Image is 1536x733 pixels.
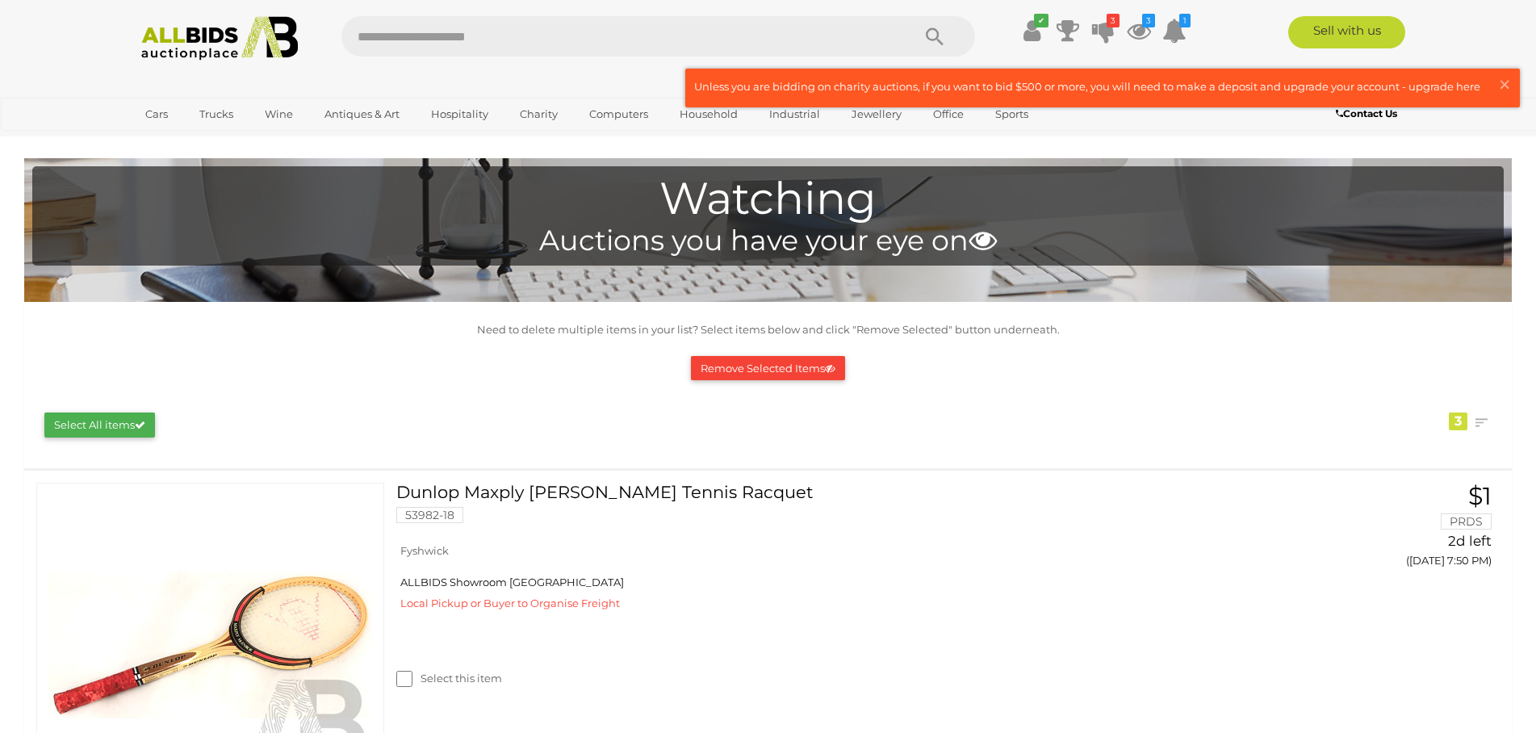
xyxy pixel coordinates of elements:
i: 1 [1179,14,1191,27]
a: Sell with us [1288,16,1405,48]
p: Need to delete multiple items in your list? Select items below and click "Remove Selected" button... [32,320,1504,339]
i: ✔ [1034,14,1048,27]
label: Select this item [396,671,502,686]
button: Remove Selected Items [691,356,845,381]
a: Industrial [759,101,831,128]
a: Household [669,101,748,128]
a: Trucks [189,101,244,128]
a: $1 PRDS 2d left ([DATE] 7:50 PM) [1276,483,1496,576]
img: Allbids.com.au [132,16,308,61]
i: 3 [1142,14,1155,27]
a: Antiques & Art [314,101,410,128]
a: Office [923,101,974,128]
div: 3 [1449,413,1467,430]
a: Hospitality [421,101,499,128]
i: 3 [1107,14,1120,27]
h1: Watching [40,174,1496,224]
a: 3 [1091,16,1115,45]
h4: Auctions you have your eye on [40,225,1496,257]
a: ✔ [1020,16,1044,45]
a: Sports [985,101,1039,128]
a: Wine [254,101,303,128]
a: Contact Us [1336,105,1401,123]
a: Cars [135,101,178,128]
a: Charity [509,101,568,128]
b: Contact Us [1336,107,1397,119]
a: Computers [579,101,659,128]
span: × [1497,69,1512,100]
button: Search [894,16,975,57]
a: [GEOGRAPHIC_DATA] [135,128,270,154]
a: Dunlop Maxply [PERSON_NAME] Tennis Racquet 53982-18 [408,483,1252,535]
span: $1 [1468,481,1492,511]
button: Select All items [44,413,155,438]
a: Jewellery [841,101,912,128]
a: 3 [1127,16,1151,45]
a: 1 [1162,16,1187,45]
